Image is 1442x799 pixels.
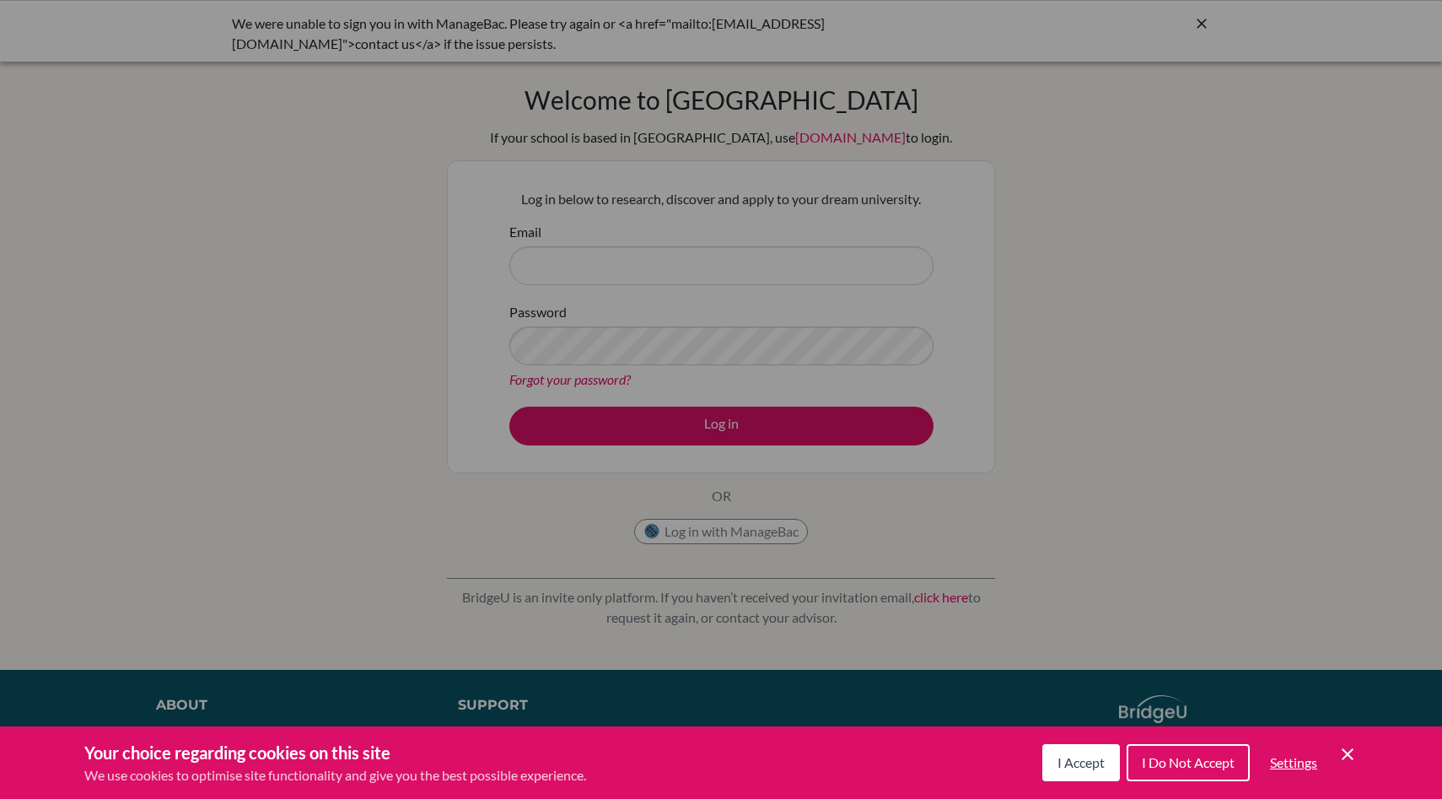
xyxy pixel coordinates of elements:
button: I Accept [1042,744,1120,781]
button: I Do Not Accept [1127,744,1250,781]
span: I Accept [1057,754,1105,770]
span: I Do Not Accept [1142,754,1235,770]
p: We use cookies to optimise site functionality and give you the best possible experience. [84,765,586,786]
button: Save and close [1337,744,1358,764]
span: Settings [1270,754,1317,770]
h3: Your choice regarding cookies on this site [84,740,586,765]
button: Settings [1256,746,1331,780]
